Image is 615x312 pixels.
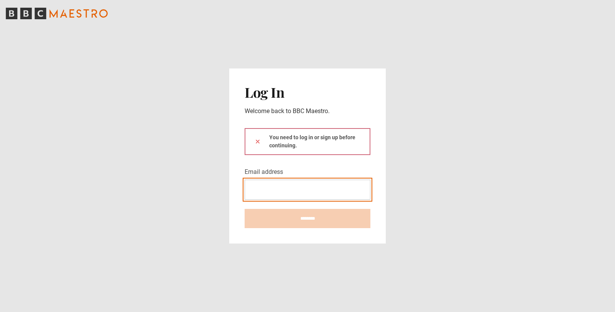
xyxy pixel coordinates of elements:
svg: BBC Maestro [6,8,108,19]
h2: Log In [245,84,370,100]
label: Email address [245,167,283,177]
p: Welcome back to BBC Maestro. [245,107,370,116]
div: You need to log in or sign up before continuing. [245,128,370,155]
